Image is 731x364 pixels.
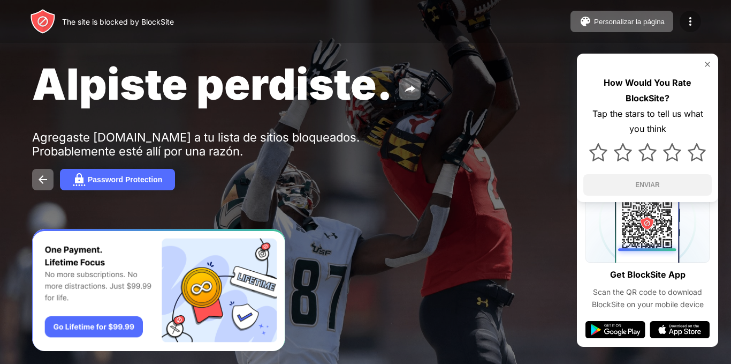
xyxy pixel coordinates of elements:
[703,60,712,69] img: rate-us-close.svg
[610,267,686,283] div: Get BlockSite App
[585,321,645,338] img: google-play.svg
[684,15,697,28] img: menu-icon.svg
[594,18,665,26] div: Personalizar la página
[579,15,592,28] img: pallet.svg
[62,17,174,26] div: The site is blocked by BlockSite
[585,286,710,310] div: Scan the QR code to download BlockSite on your mobile device
[638,143,657,161] img: star.svg
[36,173,49,186] img: back.svg
[589,143,607,161] img: star.svg
[32,130,363,158] div: Agregaste [DOMAIN_NAME] a tu lista de sitios bloqueados. Probablemente esté allí por una razón.
[663,143,681,161] img: star.svg
[650,321,710,338] img: app-store.svg
[60,169,175,190] button: Password Protection
[30,9,56,34] img: header-logo.svg
[403,83,416,95] img: share.svg
[583,75,712,106] div: How Would You Rate BlockSite?
[583,174,712,196] button: ENVIAR
[688,143,706,161] img: star.svg
[614,143,632,161] img: star.svg
[32,58,393,110] span: Alpiste perdiste.
[88,175,162,184] div: Password Protection
[73,173,86,186] img: password.svg
[583,106,712,137] div: Tap the stars to tell us what you think
[32,229,285,352] iframe: Banner
[570,11,673,32] button: Personalizar la página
